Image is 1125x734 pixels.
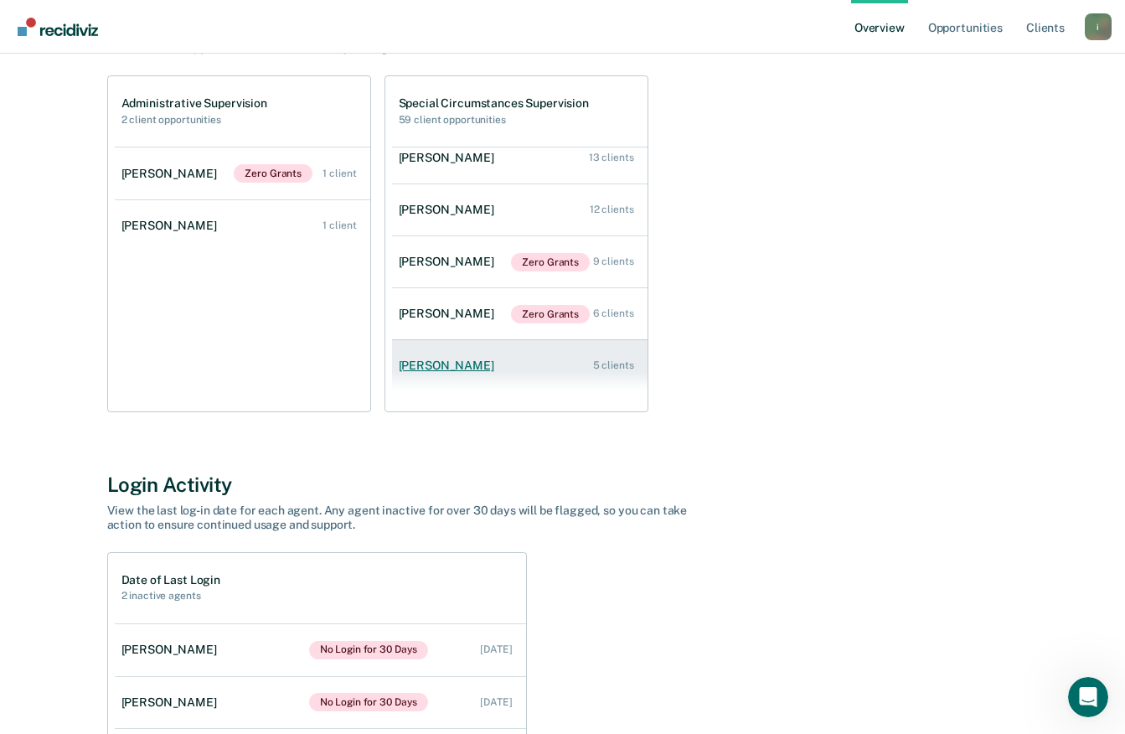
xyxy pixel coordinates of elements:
div: [PERSON_NAME] [399,359,501,373]
div: [PERSON_NAME] [121,695,224,710]
div: 12 clients [590,204,634,215]
div: [DATE] [480,696,512,708]
div: 1 client [323,220,356,231]
h1: Administrative Supervision [121,96,267,111]
span: Zero Grants [511,253,590,271]
div: [PERSON_NAME] [399,203,501,217]
a: [PERSON_NAME]Zero Grants 9 clients [392,236,648,288]
a: [PERSON_NAME]No Login for 30 Days [DATE] [115,624,526,676]
h1: Date of Last Login [121,573,220,587]
div: View the last log-in date for each agent. Any agent inactive for over 30 days will be flagged, so... [107,504,694,532]
div: [DATE] [480,644,512,655]
h2: 59 client opportunities [399,114,589,126]
div: [PERSON_NAME] [399,151,501,165]
span: No Login for 30 Days [309,641,429,659]
span: No Login for 30 Days [309,693,429,711]
h2: 2 client opportunities [121,114,267,126]
a: [PERSON_NAME] 13 clients [392,134,648,182]
div: 13 clients [589,152,634,163]
iframe: Intercom live chat [1068,677,1108,717]
button: Profile dropdown button [1085,13,1112,40]
span: Zero Grants [511,305,590,323]
a: [PERSON_NAME]Zero Grants 6 clients [392,288,648,340]
div: [PERSON_NAME] [121,219,224,233]
div: 5 clients [593,359,634,371]
a: [PERSON_NAME] 1 client [115,202,370,250]
div: 1 client [323,168,356,179]
h2: 2 inactive agents [121,590,220,602]
a: [PERSON_NAME] 12 clients [392,186,648,234]
div: 6 clients [593,308,634,319]
div: i [1085,13,1112,40]
h1: Special Circumstances Supervision [399,96,589,111]
div: [PERSON_NAME] [121,643,224,657]
span: Zero Grants [234,164,312,183]
a: [PERSON_NAME]Zero Grants 1 client [115,147,370,199]
div: 9 clients [593,256,634,267]
a: [PERSON_NAME] 5 clients [392,342,648,390]
a: [PERSON_NAME]No Login for 30 Days [DATE] [115,676,526,728]
div: [PERSON_NAME] [121,167,224,181]
div: [PERSON_NAME] [399,307,501,321]
img: Recidiviz [18,18,98,36]
div: [PERSON_NAME] [399,255,501,269]
div: Login Activity [107,473,1019,497]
